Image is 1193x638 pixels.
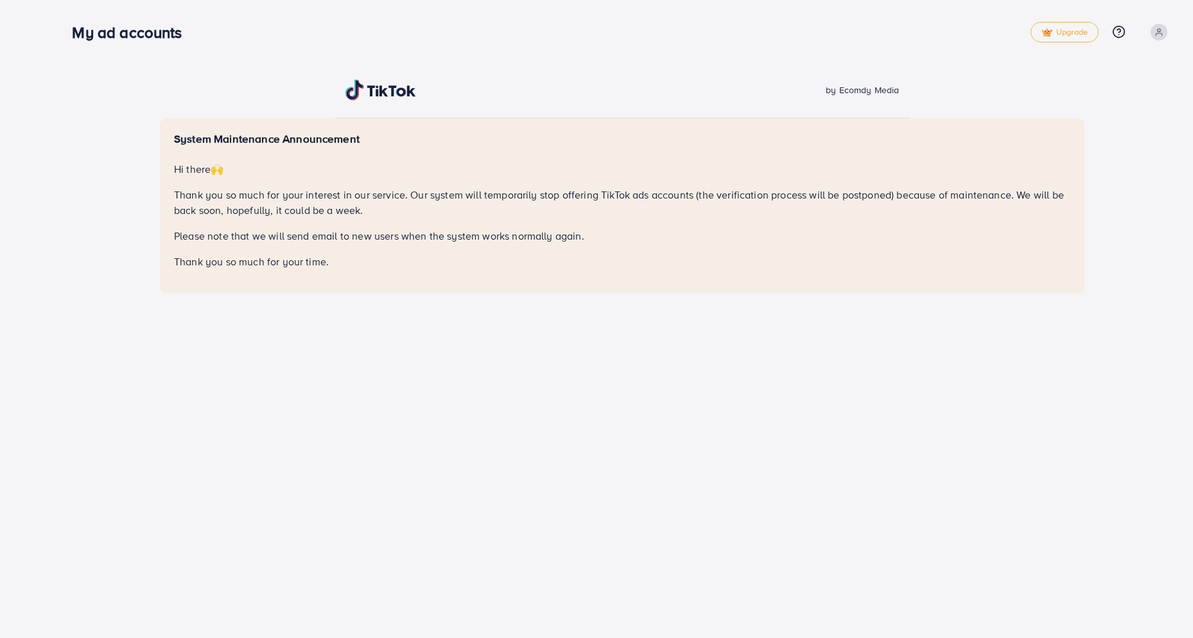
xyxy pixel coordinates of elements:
p: Hi there [174,161,1070,177]
span: Upgrade [1041,28,1088,37]
h3: My ad accounts [72,23,192,42]
p: Thank you so much for your interest in our service. Our system will temporarily stop offering Tik... [174,187,1070,218]
a: tickUpgrade [1031,22,1099,42]
p: Please note that we will send email to new users when the system works normally again. [174,228,1070,244]
h5: System Maintenance Announcement [174,132,1070,146]
p: Thank you so much for your time. [174,254,1070,269]
img: TikTok [345,80,416,100]
img: tick [1041,28,1052,37]
span: by Ecomdy Media [826,84,899,96]
span: 🙌 [211,162,223,176]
